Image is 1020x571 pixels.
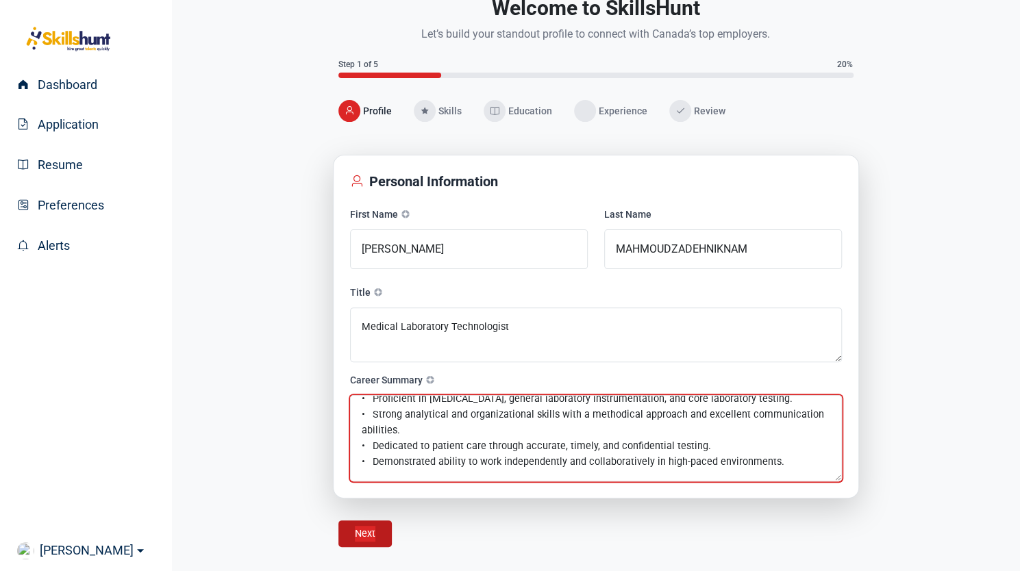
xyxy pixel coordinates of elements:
[17,542,34,559] img: profilepic.jpg
[32,157,83,172] span: Resume
[604,207,842,221] label: Last Name
[350,373,842,387] label: Career Summary
[338,26,854,42] p: Let’s build your standout profile to connect with Canada’s top employers.
[837,59,854,70] span: 20%
[32,198,104,212] span: Preferences
[355,526,375,542] button: Next
[350,285,842,299] label: Title
[32,238,70,253] span: Alerts
[333,100,859,133] nav: Progress
[599,104,647,118] span: Experience
[17,24,120,54] img: logo
[363,104,392,118] span: Profile
[32,117,99,131] span: Application
[350,229,588,269] input: e.g. Sabeel
[508,104,552,118] span: Education
[350,172,842,191] h2: Personal Information
[350,207,588,221] label: First Name
[32,77,97,92] span: Dashboard
[438,104,462,118] span: Skills
[34,541,134,561] span: [PERSON_NAME]
[604,229,842,269] input: e.g. Munawer
[694,104,725,118] span: Review
[338,59,378,70] span: Step 1 of 5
